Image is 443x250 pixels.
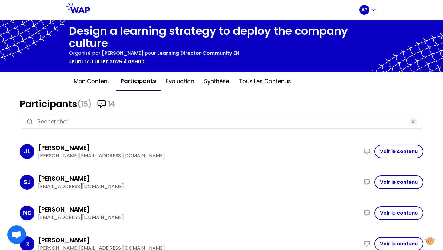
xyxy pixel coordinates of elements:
[234,72,296,91] button: Tous les contenus
[24,147,30,156] p: JL
[374,145,423,158] button: Voir le contenu
[374,175,423,189] button: Voir le contenu
[361,7,367,13] p: AP
[24,178,31,187] p: SJ
[69,25,374,50] h1: Design a learning strategy to deploy the company culture
[69,58,145,66] p: jeudi 17 juillet 2025 à 09h00
[23,209,31,217] p: NC
[69,72,116,91] button: Mon contenu
[38,205,90,214] h3: [PERSON_NAME]
[108,99,115,109] span: 14
[102,50,143,57] span: [PERSON_NAME]
[157,50,239,57] p: Learning Director Community EN
[69,50,101,57] p: Organisé par
[7,225,26,244] a: Ouvrir le chat
[359,5,377,15] button: AP
[38,143,90,152] h3: [PERSON_NAME]
[77,99,92,109] span: (15)
[145,50,156,57] p: pour
[38,183,360,190] p: [EMAIL_ADDRESS][DOMAIN_NAME]
[116,72,161,91] button: Participants
[38,214,360,221] p: [EMAIL_ADDRESS][DOMAIN_NAME]
[374,206,423,220] button: Voir le contenu
[38,152,360,159] p: [PERSON_NAME][EMAIL_ADDRESS][DOMAIN_NAME]
[422,233,438,248] button: Manage your preferences about cookies
[25,240,29,248] p: R
[38,236,90,244] h3: [PERSON_NAME]
[20,99,423,110] h1: Participants
[199,72,234,91] button: Synthèse
[161,72,199,91] button: Evaluation
[37,117,406,126] input: Rechercher
[38,174,90,183] h3: [PERSON_NAME]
